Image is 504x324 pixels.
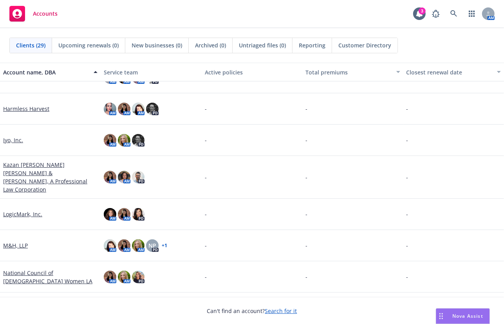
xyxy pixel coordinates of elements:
[403,63,504,81] button: Closest renewal date
[406,68,492,76] div: Closest renewal date
[205,136,207,144] span: -
[305,173,307,181] span: -
[406,273,408,281] span: -
[146,103,159,115] img: photo
[195,41,226,49] span: Archived (0)
[104,239,116,252] img: photo
[428,6,444,22] a: Report a Bug
[118,103,130,115] img: photo
[104,68,198,76] div: Service team
[104,134,116,147] img: photo
[118,171,130,183] img: photo
[16,41,45,49] span: Clients (29)
[104,103,116,115] img: photo
[205,173,207,181] span: -
[132,41,182,49] span: New businesses (0)
[132,103,145,115] img: photo
[118,208,130,221] img: photo
[338,41,391,49] span: Customer Directory
[202,63,302,81] button: Active policies
[205,68,299,76] div: Active policies
[436,308,490,324] button: Nova Assist
[419,7,426,14] div: 3
[132,271,145,283] img: photo
[132,134,145,147] img: photo
[6,3,61,25] a: Accounts
[436,309,446,324] div: Drag to move
[406,136,408,144] span: -
[302,63,403,81] button: Total premiums
[305,68,391,76] div: Total premiums
[406,105,408,113] span: -
[406,241,408,250] span: -
[33,11,58,17] span: Accounts
[205,210,207,218] span: -
[305,241,307,250] span: -
[148,241,156,250] span: NP
[104,208,116,221] img: photo
[3,210,42,218] a: LogicMark, Inc.
[446,6,462,22] a: Search
[305,136,307,144] span: -
[118,239,130,252] img: photo
[452,313,483,319] span: Nova Assist
[118,271,130,283] img: photo
[406,173,408,181] span: -
[132,208,145,221] img: photo
[265,307,297,315] a: Search for it
[305,273,307,281] span: -
[3,105,49,113] a: Harmless Harvest
[58,41,119,49] span: Upcoming renewals (0)
[118,134,130,147] img: photo
[406,210,408,218] span: -
[3,68,89,76] div: Account name, DBA
[205,105,207,113] span: -
[207,307,297,315] span: Can't find an account?
[464,6,480,22] a: Switch app
[3,269,98,285] a: National Council of [DEMOGRAPHIC_DATA] Women LA
[3,241,28,250] a: M&H, LLP
[101,63,201,81] button: Service team
[132,171,145,183] img: photo
[3,161,98,194] a: Kazan [PERSON_NAME] [PERSON_NAME] & [PERSON_NAME], A Professional Law Corporation
[205,241,207,250] span: -
[104,271,116,283] img: photo
[305,210,307,218] span: -
[299,41,325,49] span: Reporting
[205,273,207,281] span: -
[162,243,167,248] a: + 1
[132,239,145,252] img: photo
[305,105,307,113] span: -
[104,171,116,183] img: photo
[3,136,23,144] a: Iyo, Inc.
[239,41,286,49] span: Untriaged files (0)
